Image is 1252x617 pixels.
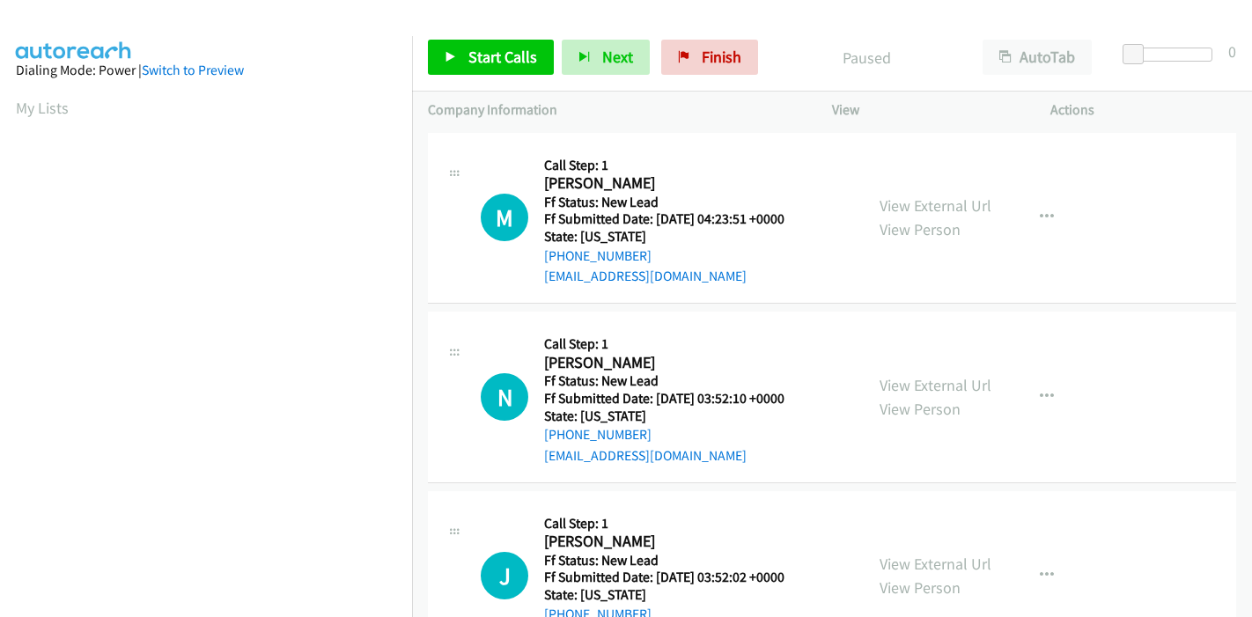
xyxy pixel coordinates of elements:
[544,552,806,569] h5: Ff Status: New Lead
[468,47,537,67] span: Start Calls
[544,173,806,194] h2: [PERSON_NAME]
[661,40,758,75] a: Finish
[16,60,396,81] div: Dialing Mode: Power |
[16,98,69,118] a: My Lists
[544,408,806,425] h5: State: [US_STATE]
[702,47,741,67] span: Finish
[880,375,991,395] a: View External Url
[1050,99,1237,121] p: Actions
[880,554,991,574] a: View External Url
[1131,48,1212,62] div: Delay between calls (in seconds)
[481,552,528,599] h1: J
[544,210,806,228] h5: Ff Submitted Date: [DATE] 04:23:51 +0000
[544,157,806,174] h5: Call Step: 1
[428,99,800,121] p: Company Information
[428,40,554,75] a: Start Calls
[880,195,991,216] a: View External Url
[562,40,650,75] button: Next
[544,228,806,246] h5: State: [US_STATE]
[481,373,528,421] h1: N
[544,569,806,586] h5: Ff Submitted Date: [DATE] 03:52:02 +0000
[544,426,652,443] a: [PHONE_NUMBER]
[481,373,528,421] div: The call is yet to be attempted
[880,219,961,239] a: View Person
[481,194,528,241] h1: M
[481,194,528,241] div: The call is yet to be attempted
[544,372,806,390] h5: Ff Status: New Lead
[142,62,244,78] a: Switch to Preview
[544,532,806,552] h2: [PERSON_NAME]
[481,552,528,599] div: The call is yet to be attempted
[832,99,1019,121] p: View
[544,586,806,604] h5: State: [US_STATE]
[1228,40,1236,63] div: 0
[544,390,806,408] h5: Ff Submitted Date: [DATE] 03:52:10 +0000
[544,335,806,353] h5: Call Step: 1
[983,40,1092,75] button: AutoTab
[544,447,747,464] a: [EMAIL_ADDRESS][DOMAIN_NAME]
[544,247,652,264] a: [PHONE_NUMBER]
[544,268,747,284] a: [EMAIL_ADDRESS][DOMAIN_NAME]
[544,194,806,211] h5: Ff Status: New Lead
[544,353,806,373] h2: [PERSON_NAME]
[544,515,806,533] h5: Call Step: 1
[602,47,633,67] span: Next
[880,399,961,419] a: View Person
[782,46,951,70] p: Paused
[880,577,961,598] a: View Person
